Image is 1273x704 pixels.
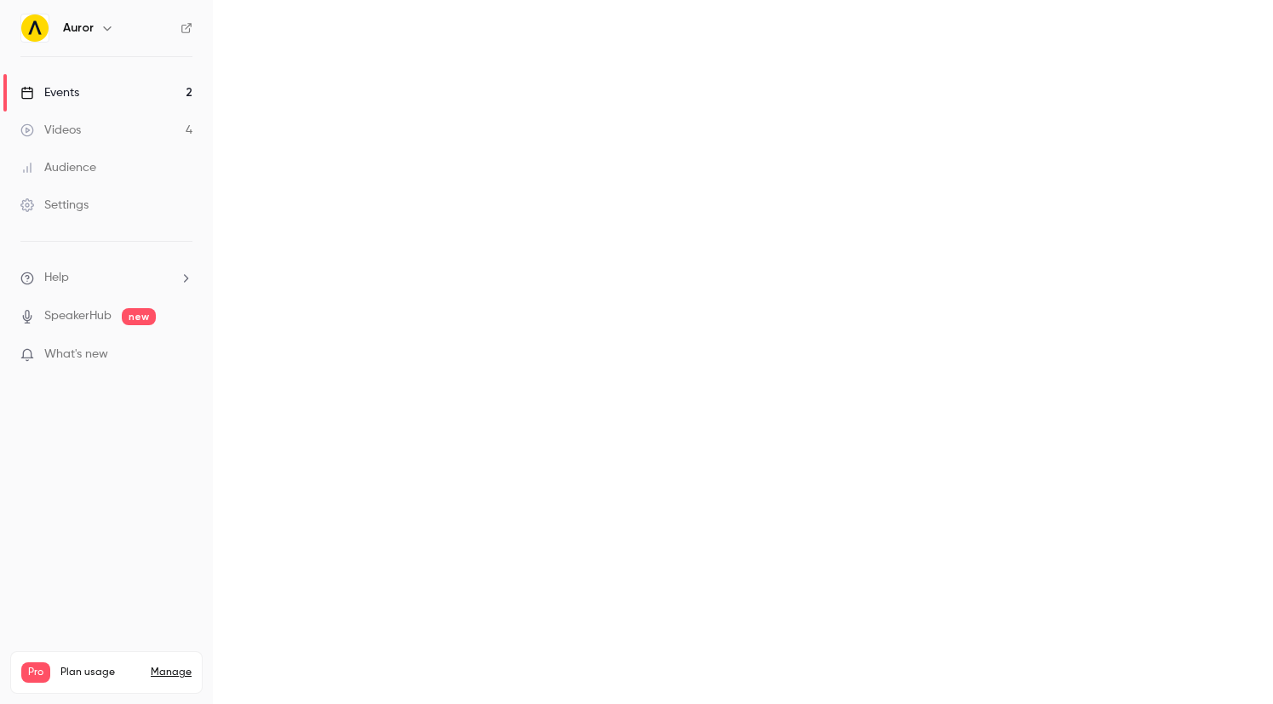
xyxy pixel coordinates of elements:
span: Help [44,269,69,287]
h6: Auror [63,20,94,37]
img: Auror [21,14,49,42]
li: help-dropdown-opener [20,269,192,287]
a: Manage [151,666,192,679]
span: Pro [21,662,50,683]
div: Events [20,84,79,101]
div: Videos [20,122,81,139]
span: new [122,308,156,325]
div: Audience [20,159,96,176]
div: Settings [20,197,89,214]
span: Plan usage [60,666,140,679]
span: What's new [44,346,108,363]
a: SpeakerHub [44,307,112,325]
iframe: Noticeable Trigger [172,347,192,363]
